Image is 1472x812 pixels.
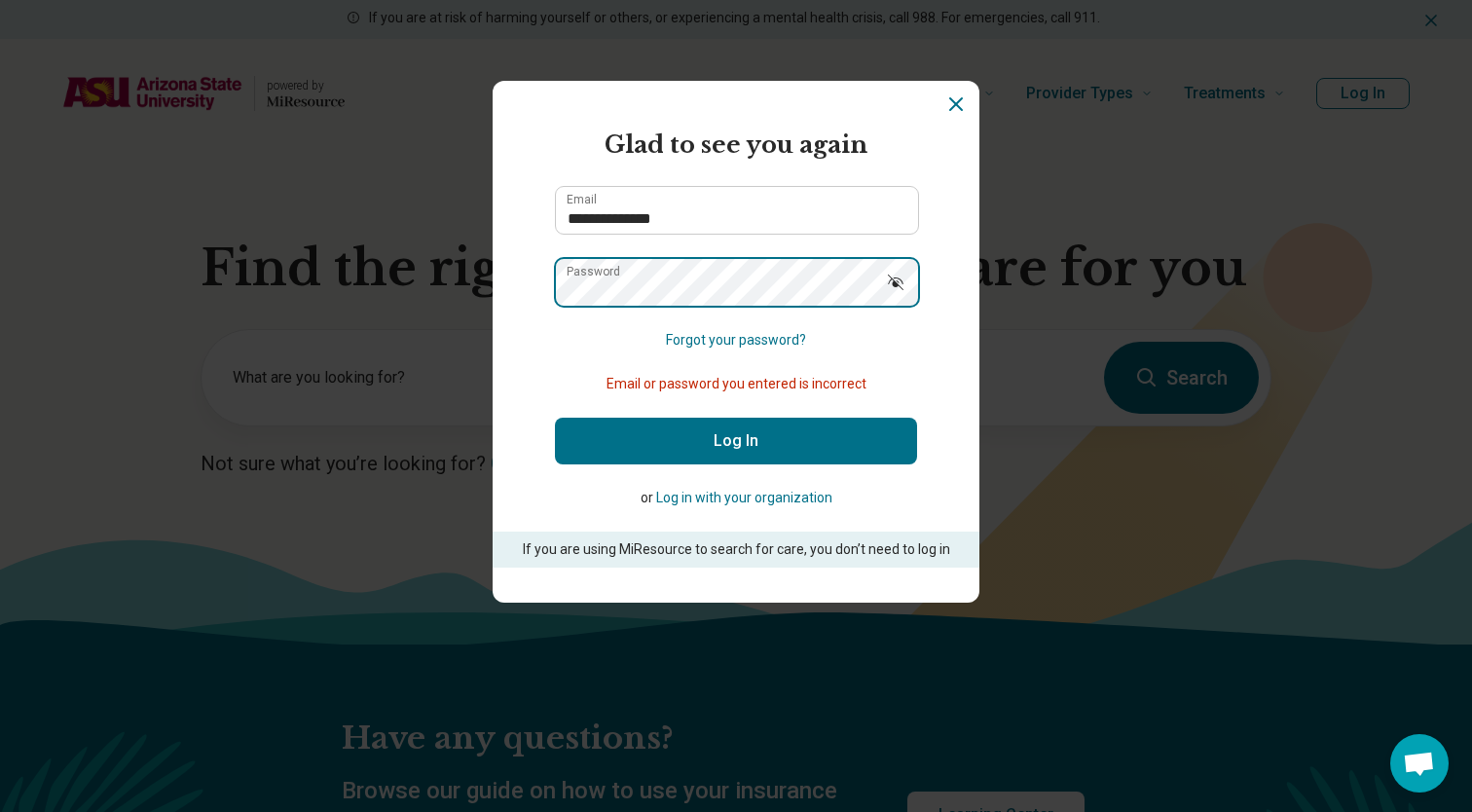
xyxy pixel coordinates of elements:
[656,488,832,508] button: Log in with your organization
[555,128,917,163] h2: Glad to see you again
[567,194,597,205] label: Email
[493,81,979,603] section: Login Dialog
[567,266,620,277] label: Password
[520,539,952,560] p: If you are using MiResource to search for care, you don’t need to log in
[555,488,917,508] p: or
[555,418,917,464] button: Log In
[874,258,917,305] button: Show password
[666,330,806,351] button: Forgot your password?
[944,92,968,116] button: Dismiss
[555,374,917,394] p: Email or password you entered is incorrect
